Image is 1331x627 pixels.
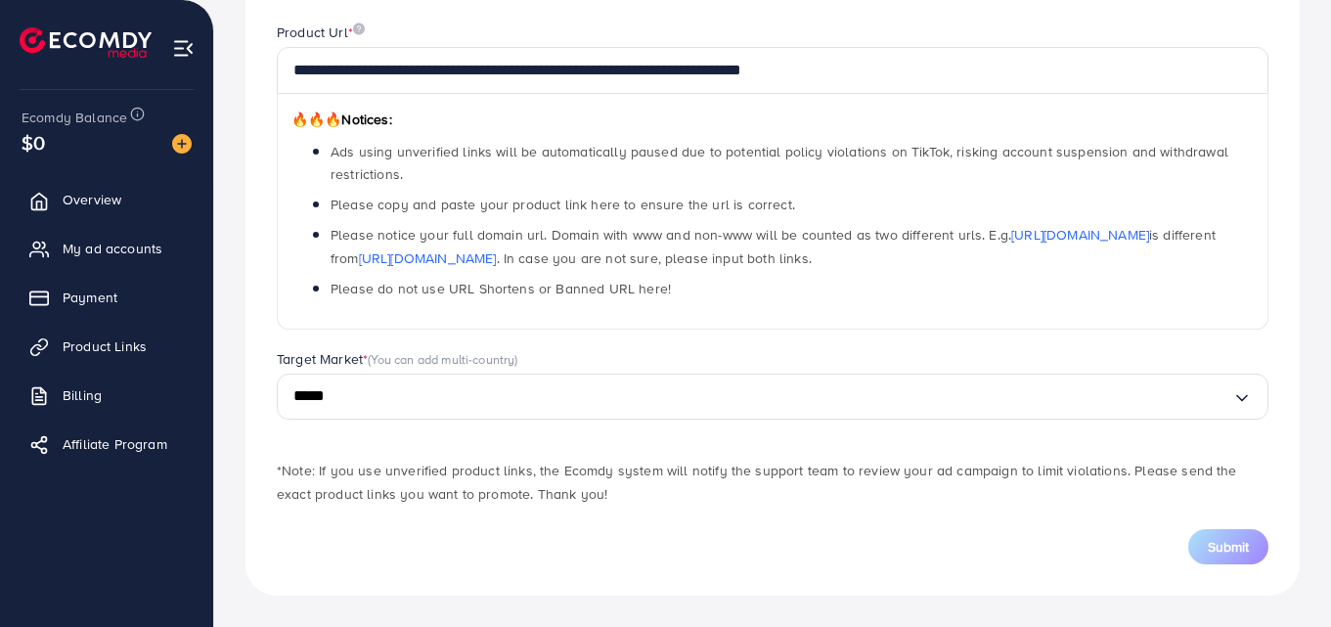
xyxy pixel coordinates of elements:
a: [URL][DOMAIN_NAME] [1011,225,1149,245]
span: $0 [22,128,45,157]
span: Ads using unverified links will be automatically paused due to potential policy violations on Tik... [331,142,1228,184]
input: Search for option [293,381,1232,412]
span: Please notice your full domain url. Domain with www and non-www will be counted as two different ... [331,225,1216,267]
div: Search for option [277,374,1268,420]
a: Overview [15,180,199,219]
span: Ecomdy Balance [22,108,127,127]
span: Notices: [291,110,392,129]
label: Target Market [277,349,518,369]
a: Payment [15,278,199,317]
span: 🔥🔥🔥 [291,110,341,129]
a: Billing [15,376,199,415]
span: Payment [63,288,117,307]
p: *Note: If you use unverified product links, the Ecomdy system will notify the support team to rev... [277,459,1268,506]
span: Affiliate Program [63,434,167,454]
span: Product Links [63,336,147,356]
span: Overview [63,190,121,209]
img: menu [172,37,195,60]
img: image [353,22,365,35]
span: My ad accounts [63,239,162,258]
span: Billing [63,385,102,405]
label: Product Url [277,22,365,42]
span: Please do not use URL Shortens or Banned URL here! [331,279,671,298]
a: [URL][DOMAIN_NAME] [359,248,497,268]
a: Product Links [15,327,199,366]
span: Submit [1208,537,1249,557]
a: Affiliate Program [15,425,199,464]
a: My ad accounts [15,229,199,268]
span: Please copy and paste your product link here to ensure the url is correct. [331,195,795,214]
img: image [172,134,192,154]
span: (You can add multi-country) [368,350,517,368]
iframe: Chat [1248,539,1316,612]
button: Submit [1188,529,1268,564]
img: logo [20,27,152,58]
